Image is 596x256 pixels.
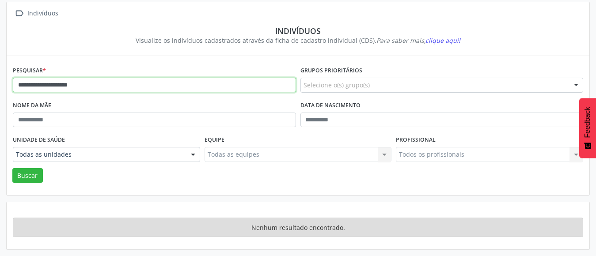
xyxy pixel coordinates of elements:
[584,107,592,138] span: Feedback
[13,7,26,20] i: 
[13,218,583,237] div: Nenhum resultado encontrado.
[13,64,46,78] label: Pesquisar
[13,133,65,147] label: Unidade de saúde
[26,7,60,20] div: Indivíduos
[396,133,436,147] label: Profissional
[205,133,224,147] label: Equipe
[300,64,362,78] label: Grupos prioritários
[19,26,577,36] div: Indivíduos
[579,98,596,158] button: Feedback - Mostrar pesquisa
[16,150,182,159] span: Todas as unidades
[12,168,43,183] button: Buscar
[300,99,361,113] label: Data de nascimento
[13,99,51,113] label: Nome da mãe
[13,7,60,20] a:  Indivíduos
[304,80,370,90] span: Selecione o(s) grupo(s)
[376,36,460,45] i: Para saber mais,
[19,36,577,45] div: Visualize os indivíduos cadastrados através da ficha de cadastro individual (CDS).
[425,36,460,45] span: clique aqui!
